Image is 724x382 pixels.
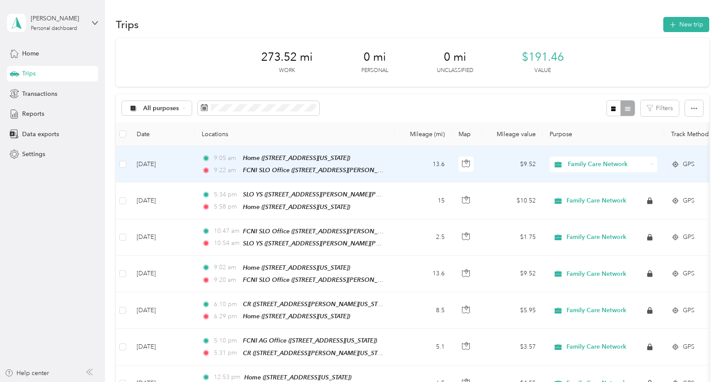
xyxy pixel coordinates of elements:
[243,276,429,284] span: FCNI SLO Office ([STREET_ADDRESS][PERSON_NAME][US_STATE])
[116,20,139,29] h1: Trips
[243,313,350,320] span: Home ([STREET_ADDRESS][US_STATE])
[22,69,36,78] span: Trips
[364,50,386,64] span: 0 mi
[214,226,239,236] span: 10:47 am
[534,67,551,75] p: Value
[243,264,350,271] span: Home ([STREET_ADDRESS][US_STATE])
[675,333,724,382] iframe: Everlance-gr Chat Button Frame
[130,256,195,292] td: [DATE]
[130,292,195,329] td: [DATE]
[482,219,543,256] td: $1.75
[243,191,451,198] span: SLO YS ([STREET_ADDRESS][PERSON_NAME][PERSON_NAME][US_STATE])
[482,292,543,329] td: $5.95
[130,122,195,146] th: Date
[394,329,452,365] td: 5.1
[214,166,239,175] span: 9:22 am
[452,122,482,146] th: Map
[195,122,394,146] th: Locations
[482,329,543,365] td: $3.57
[567,233,626,241] span: Family Care Network
[683,160,695,169] span: GPS
[130,183,195,219] td: [DATE]
[243,300,390,308] span: CR ([STREET_ADDRESS][PERSON_NAME][US_STATE])
[143,105,179,111] span: All purposes
[130,219,195,256] td: [DATE]
[641,100,679,116] button: Filters
[683,306,695,315] span: GPS
[214,153,239,163] span: 9:05 am
[279,67,295,75] p: Work
[394,219,452,256] td: 2.5
[437,67,473,75] p: Unclassified
[543,122,664,146] th: Purpose
[214,238,239,248] span: 10:54 am
[482,122,543,146] th: Mileage value
[243,203,350,210] span: Home ([STREET_ADDRESS][US_STATE])
[214,312,239,321] span: 6:29 pm
[568,160,647,169] span: Family Care Network
[22,89,57,98] span: Transactions
[243,154,350,161] span: Home ([STREET_ADDRESS][US_STATE])
[394,183,452,219] td: 15
[130,146,195,183] td: [DATE]
[683,269,695,278] span: GPS
[567,197,626,205] span: Family Care Network
[22,130,59,139] span: Data exports
[243,337,377,344] span: FCNI AG Office ([STREET_ADDRESS][US_STATE])
[261,50,313,64] span: 273.52 mi
[22,109,44,118] span: Reports
[522,50,564,64] span: $191.46
[130,329,195,365] td: [DATE]
[444,50,466,64] span: 0 mi
[5,369,49,378] button: Help center
[214,336,239,346] span: 5:10 pm
[394,146,452,183] td: 13.6
[567,307,626,314] span: Family Care Network
[243,349,390,357] span: CR ([STREET_ADDRESS][PERSON_NAME][US_STATE])
[214,348,239,358] span: 5:31 pm
[214,275,239,285] span: 9:20 am
[567,343,626,351] span: Family Care Network
[31,14,85,23] div: [PERSON_NAME]
[482,146,543,183] td: $9.52
[243,240,451,247] span: SLO YS ([STREET_ADDRESS][PERSON_NAME][PERSON_NAME][US_STATE])
[243,228,429,235] span: FCNI SLO Office ([STREET_ADDRESS][PERSON_NAME][US_STATE])
[244,374,351,381] span: Home ([STREET_ADDRESS][US_STATE])
[361,67,388,75] p: Personal
[22,49,39,58] span: Home
[394,256,452,292] td: 13.6
[214,263,239,272] span: 9:02 am
[243,167,429,174] span: FCNI SLO Office ([STREET_ADDRESS][PERSON_NAME][US_STATE])
[663,17,709,32] button: New trip
[567,270,626,278] span: Family Care Network
[214,202,239,212] span: 5:58 pm
[22,150,45,159] span: Settings
[31,26,77,31] div: Personal dashboard
[683,232,695,242] span: GPS
[214,372,240,382] span: 12:53 pm
[214,300,239,309] span: 6:10 pm
[394,122,452,146] th: Mileage (mi)
[482,183,543,219] td: $10.52
[214,190,239,199] span: 5:34 pm
[394,292,452,329] td: 8.5
[482,256,543,292] td: $9.52
[683,196,695,206] span: GPS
